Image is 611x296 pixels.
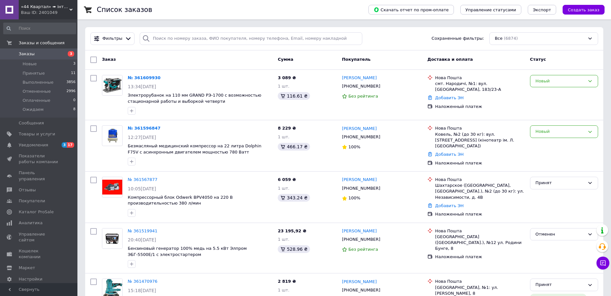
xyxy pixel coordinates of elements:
[278,126,296,131] span: 8 229 ₴
[21,10,77,16] div: Ваш ID: 2401049
[342,134,380,139] span: [PHONE_NUMBER]
[348,94,378,99] span: Без рейтинга
[278,134,289,139] span: 1 шт.
[342,177,377,183] a: [PERSON_NAME]
[528,5,556,15] button: Экспорт
[19,51,35,57] span: Заказы
[128,279,157,284] a: № 361470976
[348,144,360,149] span: 100%
[102,75,122,95] img: Фото товару
[278,84,289,89] span: 1 шт.
[278,194,310,202] div: 343.24 ₴
[19,187,36,193] span: Отзывы
[128,84,156,89] span: 13:34[DATE]
[19,209,54,215] span: Каталог ProSale
[348,196,360,200] span: 100%
[128,75,161,80] a: № 361609930
[504,36,518,41] span: (6874)
[19,120,44,126] span: Сообщения
[536,281,585,288] div: Принят
[342,237,380,242] span: [PHONE_NUMBER]
[19,153,60,165] span: Показатели работы компании
[140,32,363,45] input: Поиск по номеру заказа, ФИО покупателя, номеру телефона, Email, номеру накладной
[128,135,156,140] span: 12:27[DATE]
[278,92,310,100] div: 116.61 ₴
[19,231,60,243] span: Управление сайтом
[278,228,306,233] span: 23 195,92 ₴
[19,265,35,271] span: Маркет
[68,51,74,57] span: 3
[103,36,123,42] span: Фильтры
[278,143,310,151] div: 466.17 ₴
[19,248,60,260] span: Кошелек компании
[128,126,161,131] a: № 361596847
[530,57,546,62] span: Статус
[374,7,449,13] span: Скачать отчет по пром-оплате
[368,5,454,15] button: Скачать отчет по пром-оплате
[102,228,122,248] img: Фото товару
[533,7,551,12] span: Экспорт
[435,81,525,92] div: смт. Народичі, №1: вул. [GEOGRAPHIC_DATA], 183/23-А
[435,95,464,100] a: Добавить ЭН
[435,125,525,131] div: Нова Пошта
[342,186,380,191] span: [PHONE_NUMBER]
[427,57,473,62] span: Доставка и оплата
[348,247,378,252] span: Без рейтинга
[435,75,525,81] div: Нова Пошта
[466,7,516,12] span: Управление статусами
[128,228,157,233] a: № 361519941
[278,186,289,191] span: 1 шт.
[342,84,380,89] span: [PHONE_NUMBER]
[128,288,156,293] span: 15:18[DATE]
[568,7,599,12] span: Создать заказ
[563,5,605,15] button: Создать заказ
[435,177,525,183] div: Нова Пошта
[342,228,377,234] a: [PERSON_NAME]
[342,126,377,132] a: [PERSON_NAME]
[435,160,525,166] div: Наложенный платеж
[102,125,123,146] a: Фото товару
[536,231,585,238] div: Отменен
[342,57,371,62] span: Покупатель
[19,40,65,46] span: Заказы и сообщения
[435,183,525,200] div: Шахтарское ([GEOGRAPHIC_DATA], [GEOGRAPHIC_DATA].), №2 (до 30 кг): ул. Независимости, д. 4В
[102,180,122,195] img: Фото товару
[23,107,44,112] span: Ожидаем
[19,142,48,148] span: Уведомления
[73,98,75,103] span: 0
[435,132,525,149] div: Ковель, №2 (до 30 кг): вул. [STREET_ADDRESS] (кінотеатр ім. Л. [GEOGRAPHIC_DATA])
[23,98,50,103] span: Оплаченные
[128,93,261,104] span: Электрорубанок на 110 мм GRAND РЭ-1700 с возможностью стационарной работы и выборкой четверти
[435,279,525,284] div: Нова Пошта
[278,57,293,62] span: Сумма
[19,276,42,282] span: Настройки
[536,180,585,186] div: Принят
[66,79,75,85] span: 3856
[71,70,75,76] span: 11
[432,36,484,42] span: Сохраненные фильтры:
[536,128,585,135] div: Новый
[342,279,377,285] a: [PERSON_NAME]
[460,5,521,15] button: Управление статусами
[19,198,45,204] span: Покупатели
[278,237,289,242] span: 1 шт.
[278,177,296,182] span: 6 059 ₴
[73,107,75,112] span: 8
[67,142,74,148] span: 17
[128,237,156,242] span: 20:40[DATE]
[435,211,525,217] div: Наложенный платеж
[128,246,247,257] a: Бензиновый генератор 100% медь на 5.5 кВт Элпром ЭБГ-5500Е/1 с электростартером
[73,61,75,67] span: 3
[435,203,464,208] a: Добавить ЭН
[23,70,45,76] span: Принятые
[278,288,289,292] span: 1 шт.
[435,104,525,110] div: Наложенный платеж
[128,195,233,206] a: Компрессорный блок Odwerk BPV4050 на 220 В производительностью 380 л/мин
[536,78,585,85] div: Новый
[278,75,296,80] span: 3 089 ₴
[102,57,116,62] span: Заказ
[128,177,157,182] a: № 361567877
[97,6,152,14] h1: Список заказов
